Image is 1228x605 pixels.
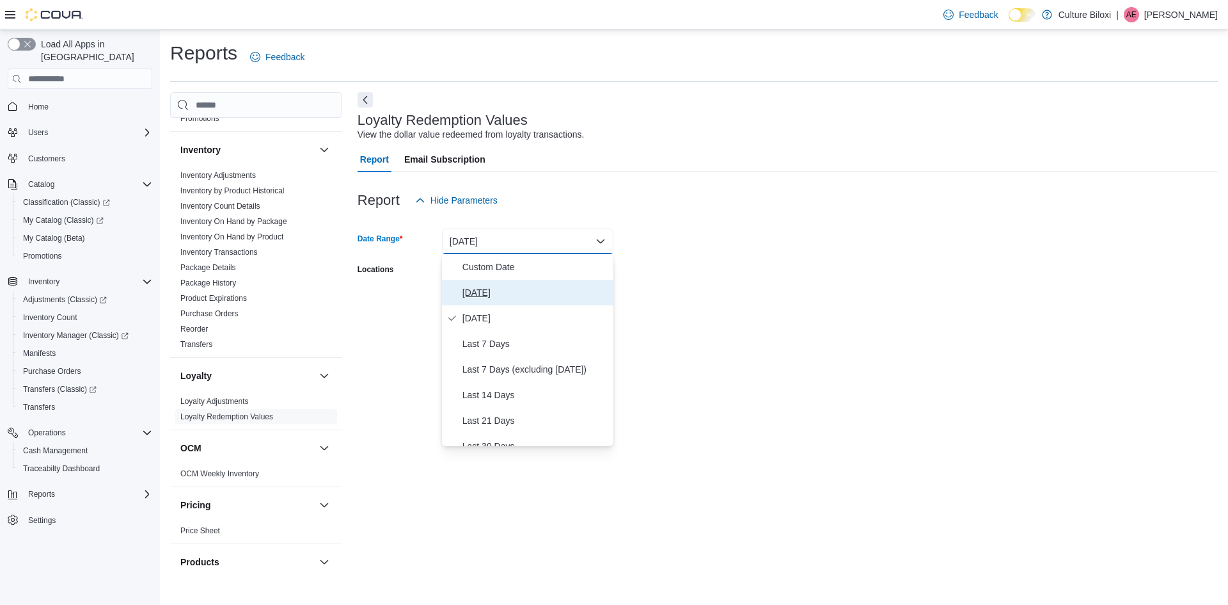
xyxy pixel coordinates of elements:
button: Settings [3,511,157,529]
button: [DATE] [442,229,613,254]
a: Transfers (Classic) [13,380,157,398]
span: Reports [23,487,152,502]
a: Customers [23,151,70,166]
a: Inventory On Hand by Package [180,217,287,226]
span: Purchase Orders [23,366,81,376]
button: Cash Management [13,442,157,460]
button: Users [3,124,157,141]
a: Adjustments (Classic) [18,292,112,307]
span: Traceabilty Dashboard [23,464,100,474]
span: Inventory by Product Historical [180,186,285,196]
button: OCM [180,442,314,455]
h3: Pricing [180,499,210,512]
a: Inventory Manager (Classic) [13,327,157,344]
span: Feedback [959,8,998,21]
span: Product Expirations [180,293,247,303]
button: Traceabilty Dashboard [13,460,157,478]
span: Catalog [23,177,152,192]
span: Promotions [23,251,62,261]
button: Promotions [13,247,157,265]
a: Manifests [18,346,61,361]
button: My Catalog (Beta) [13,229,157,247]
a: Promotions [180,114,219,123]
h3: Report [358,193,400,208]
a: Loyalty Redemption Values [180,412,273,421]
span: Inventory Count [18,310,152,325]
a: My Catalog (Beta) [18,230,90,246]
label: Date Range [358,234,403,244]
button: Inventory [180,143,314,156]
span: My Catalog (Classic) [23,215,104,225]
span: Settings [28,515,56,526]
span: Cash Management [23,446,88,456]
p: [PERSON_NAME] [1144,7,1218,22]
a: OCM Weekly Inventory [180,469,259,478]
span: Inventory Manager (Classic) [23,330,129,341]
button: Operations [3,424,157,442]
input: Dark Mode [1009,8,1035,22]
a: Inventory On Hand by Product [180,232,283,241]
span: AE [1126,7,1137,22]
nav: Complex example [8,92,152,563]
a: Classification (Classic) [13,193,157,211]
span: My Catalog (Beta) [18,230,152,246]
a: Feedback [938,2,1003,28]
span: Reorder [180,324,208,334]
span: Customers [28,154,65,164]
button: Customers [3,149,157,168]
button: Transfers [13,398,157,416]
span: Classification (Classic) [23,197,110,207]
a: Package History [180,278,236,287]
a: Product Expirations [180,294,247,303]
span: Custom Date [462,259,608,275]
span: Transfers [180,339,212,350]
span: Adjustments (Classic) [18,292,152,307]
a: Classification (Classic) [18,195,115,210]
a: Purchase Orders [18,364,86,379]
label: Locations [358,264,394,275]
a: Loyalty Adjustments [180,397,249,406]
span: Last 30 Days [462,439,608,454]
span: [DATE] [462,285,608,300]
span: Last 14 Days [462,387,608,403]
a: My Catalog (Classic) [13,211,157,229]
span: Load All Apps in [GEOGRAPHIC_DATA] [36,38,152,63]
img: Cova [26,8,83,21]
span: Settings [23,512,152,528]
button: Operations [23,425,71,440]
button: Products [180,556,314,569]
div: Select listbox [442,254,613,446]
button: Inventory Count [13,309,157,327]
p: | [1116,7,1119,22]
a: Inventory Count Details [180,202,260,211]
span: Manifests [18,346,152,361]
button: Products [317,554,332,570]
span: Package History [180,278,236,288]
span: Inventory Transactions [180,247,258,257]
div: Ally Edwards [1124,7,1139,22]
button: Next [358,92,373,108]
span: Inventory Count Details [180,201,260,211]
span: Price Sheet [180,526,220,536]
span: Inventory [28,277,59,287]
button: Home [3,97,157,115]
h3: Loyalty [180,369,212,382]
button: Catalog [23,177,59,192]
a: Inventory Count [18,310,83,325]
h3: Loyalty Redemption Values [358,113,528,128]
span: Purchase Orders [180,309,239,319]
div: Pricing [170,523,342,544]
a: Inventory Manager (Classic) [18,328,134,343]
a: Inventory Transactions [180,248,258,257]
span: Manifests [23,348,56,359]
h3: Products [180,556,219,569]
a: Feedback [245,44,310,70]
span: Feedback [265,51,304,63]
span: Inventory Manager (Classic) [18,328,152,343]
button: Pricing [317,497,332,513]
span: Users [23,125,152,140]
span: Transfers [18,399,152,415]
p: Culture Biloxi [1059,7,1111,22]
span: OCM Weekly Inventory [180,469,259,479]
a: Price Sheet [180,526,220,535]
